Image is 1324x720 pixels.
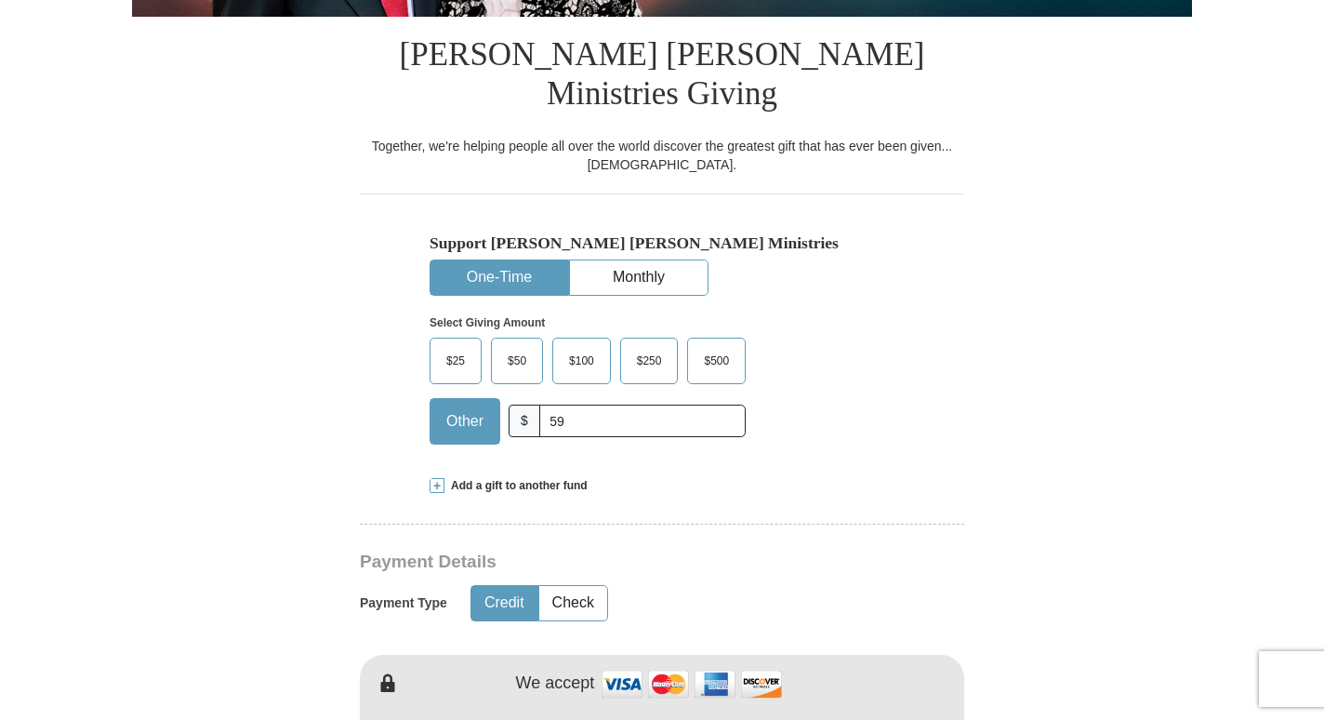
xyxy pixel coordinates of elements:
[628,347,671,375] span: $250
[430,233,894,253] h5: Support [PERSON_NAME] [PERSON_NAME] Ministries
[570,260,708,295] button: Monthly
[695,347,738,375] span: $500
[360,137,964,174] div: Together, we're helping people all over the world discover the greatest gift that has ever been g...
[560,347,603,375] span: $100
[509,405,540,437] span: $
[360,552,834,573] h3: Payment Details
[444,478,588,494] span: Add a gift to another fund
[539,405,746,437] input: Other Amount
[430,316,545,329] strong: Select Giving Amount
[430,260,568,295] button: One-Time
[437,407,493,435] span: Other
[599,664,785,704] img: credit cards accepted
[437,347,474,375] span: $25
[360,595,447,611] h5: Payment Type
[516,673,595,694] h4: We accept
[471,586,537,620] button: Credit
[539,586,607,620] button: Check
[360,17,964,137] h1: [PERSON_NAME] [PERSON_NAME] Ministries Giving
[498,347,536,375] span: $50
